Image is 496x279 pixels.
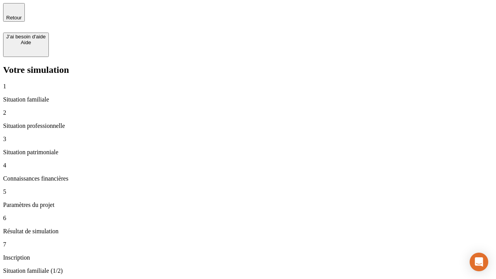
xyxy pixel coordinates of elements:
[6,40,46,45] div: Aide
[3,33,49,57] button: J’ai besoin d'aideAide
[3,175,493,182] p: Connaissances financières
[3,83,493,90] p: 1
[3,201,493,208] p: Paramètres du projet
[3,228,493,235] p: Résultat de simulation
[3,188,493,195] p: 5
[3,149,493,156] p: Situation patrimoniale
[3,254,493,261] p: Inscription
[3,96,493,103] p: Situation familiale
[3,3,25,22] button: Retour
[3,122,493,129] p: Situation professionnelle
[3,241,493,248] p: 7
[3,109,493,116] p: 2
[3,65,493,75] h2: Votre simulation
[3,215,493,222] p: 6
[3,162,493,169] p: 4
[3,136,493,143] p: 3
[3,267,493,274] p: Situation familiale (1/2)
[6,34,46,40] div: J’ai besoin d'aide
[6,15,22,21] span: Retour
[470,253,488,271] div: Open Intercom Messenger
